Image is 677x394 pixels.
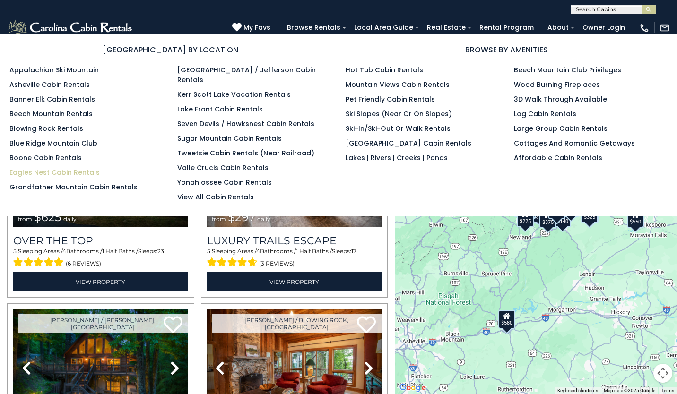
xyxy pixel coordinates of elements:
[63,215,77,223] span: daily
[212,215,226,223] span: from
[514,94,607,104] a: 3D Walk Through Available
[475,20,538,35] a: Rental Program
[9,65,99,75] a: Appalachian Ski Mountain
[349,20,418,35] a: Local Area Guide
[66,257,101,270] span: (6 reviews)
[177,178,272,187] a: Yonahlossee Cabin Rentals
[9,94,95,104] a: Banner Elk Cabin Rentals
[228,210,255,224] span: $297
[554,208,571,227] div: $140
[346,109,452,119] a: Ski Slopes (Near or On Slopes)
[539,209,556,228] div: $375
[578,20,630,35] a: Owner Login
[18,215,32,223] span: from
[13,272,188,291] a: View Property
[256,248,260,255] span: 4
[661,388,674,393] a: Terms (opens in new tab)
[498,310,515,329] div: $580
[13,234,188,247] a: Over The Top
[627,209,644,228] div: $550
[9,168,100,177] a: Eagles Nest Cabin Rentals
[351,248,356,255] span: 17
[177,134,282,143] a: Sugar Mountain Cabin Rentals
[259,257,295,270] span: (3 reviews)
[604,388,655,393] span: Map data ©2025 Google
[514,138,635,148] a: Cottages and Romantic Getaways
[346,44,668,56] h3: BROWSE BY AMENITIES
[9,80,90,89] a: Asheville Cabin Rentals
[62,248,66,255] span: 4
[346,80,450,89] a: Mountain Views Cabin Rentals
[13,248,17,255] span: 5
[346,138,471,148] a: [GEOGRAPHIC_DATA] Cabin Rentals
[346,65,423,75] a: Hot Tub Cabin Rentals
[514,124,608,133] a: Large Group Cabin Rentals
[514,109,576,119] a: Log Cabin Rentals
[157,248,164,255] span: 23
[177,148,314,158] a: Tweetsie Cabin Rentals (Near Railroad)
[177,192,254,202] a: View All Cabin Rentals
[660,23,670,33] img: mail-regular-white.png
[514,153,602,163] a: Affordable Cabin Rentals
[282,20,345,35] a: Browse Rentals
[177,163,269,172] a: Valle Crucis Cabin Rentals
[422,20,470,35] a: Real Estate
[517,208,534,227] div: $225
[207,234,382,247] a: Luxury Trails Escape
[9,124,83,133] a: Blowing Rock Rentals
[177,65,316,85] a: [GEOGRAPHIC_DATA] / Jefferson Cabin Rentals
[514,80,600,89] a: Wood Burning Fireplaces
[177,119,314,128] a: Seven Devils / Hawksnest Cabin Rentals
[397,382,428,394] a: Open this area in Google Maps (opens a new window)
[212,314,382,333] a: [PERSON_NAME] / Blowing Rock, [GEOGRAPHIC_DATA]
[207,272,382,291] a: View Property
[18,314,188,333] a: [PERSON_NAME] / [PERSON_NAME], [GEOGRAPHIC_DATA]
[346,124,451,133] a: Ski-in/Ski-Out or Walk Rentals
[557,387,598,394] button: Keyboard shortcuts
[9,44,331,56] h3: [GEOGRAPHIC_DATA] BY LOCATION
[9,153,82,163] a: Boone Cabin Rentals
[514,65,621,75] a: Beech Mountain Club Privileges
[13,247,188,270] div: Sleeping Areas / Bathrooms / Sleeps:
[177,90,291,99] a: Kerr Scott Lake Vacation Rentals
[177,104,263,114] a: Lake Front Cabin Rentals
[9,109,93,119] a: Beech Mountain Rentals
[397,382,428,394] img: Google
[346,153,448,163] a: Lakes | Rivers | Creeks | Ponds
[7,18,135,37] img: White-1-2.png
[9,182,138,192] a: Grandfather Mountain Cabin Rentals
[296,248,332,255] span: 1 Half Baths /
[207,247,382,270] div: Sleeping Areas / Bathrooms / Sleeps:
[232,23,273,33] a: My Favs
[346,94,435,104] a: Pet Friendly Cabin Rentals
[257,215,270,223] span: daily
[243,23,270,33] span: My Favs
[207,248,210,255] span: 5
[653,364,672,383] button: Map camera controls
[34,210,61,224] span: $625
[543,20,573,35] a: About
[639,23,650,33] img: phone-regular-white.png
[102,248,138,255] span: 1 Half Baths /
[9,138,97,148] a: Blue Ridge Mountain Club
